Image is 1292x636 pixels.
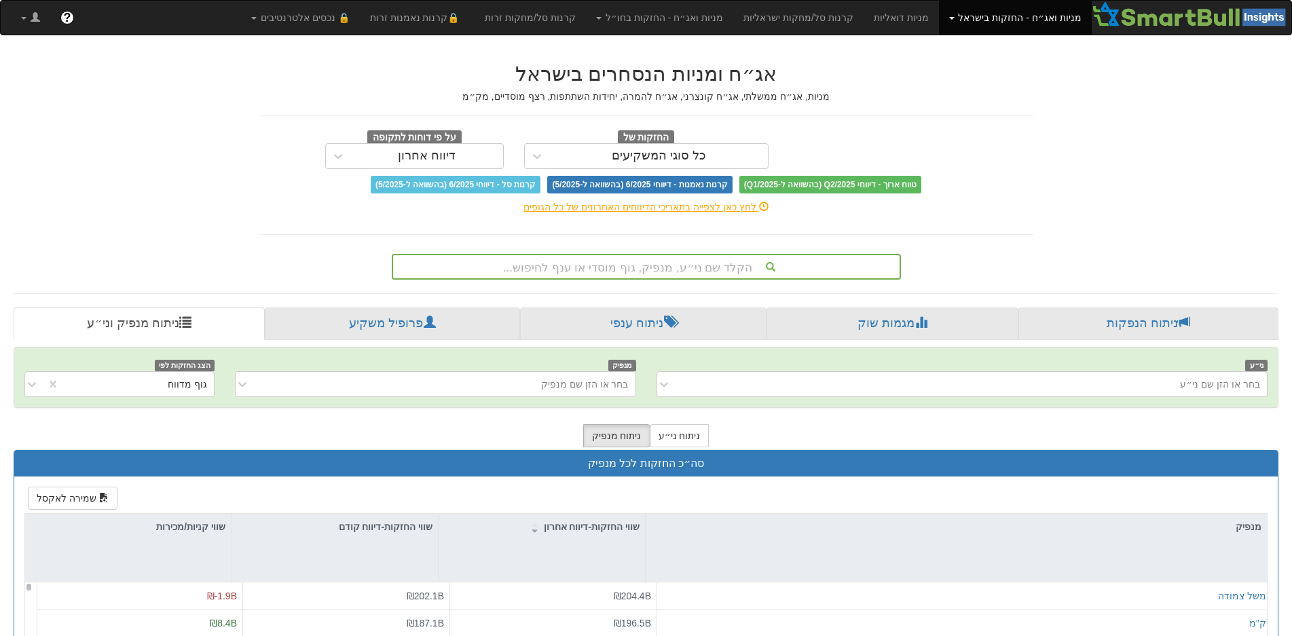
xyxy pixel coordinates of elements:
div: שווי החזקות-דיווח אחרון [439,514,645,540]
div: שווי החזקות-דיווח קודם [232,514,438,540]
div: לחץ כאן לצפייה בתאריכי הדיווחים האחרונים של כל הגופים [249,200,1044,214]
a: 🔒 נכסים אלטרנטיבים [241,1,360,35]
a: מניות ואג״ח - החזקות בישראל [939,1,1092,35]
button: ניתוח ני״ע [650,424,709,447]
a: ניתוח ענפי [520,307,767,340]
span: ₪-1.9B [207,591,237,601]
a: ניתוח מנפיק וני״ע [14,307,265,340]
span: ₪204.4B [614,591,651,601]
a: מגמות שוק [767,307,1018,340]
span: על פי דוחות לתקופה [367,130,462,145]
span: קרנות נאמנות - דיווחי 6/2025 (בהשוואה ל-5/2025) [547,176,732,193]
div: גוף מדווח [168,377,207,391]
div: בחר או הזן שם מנפיק [541,377,629,391]
div: מנפיק [646,514,1267,540]
img: Smartbull [1092,1,1291,28]
span: מנפיק [608,360,636,371]
a: פרופיל משקיע [265,307,520,340]
h2: אג״ח ומניות הנסחרים בישראל [259,62,1033,85]
a: מניות ואג״ח - החזקות בחו״ל [586,1,733,35]
span: ? [63,11,71,24]
span: קרנות סל - דיווחי 6/2025 (בהשוואה ל-5/2025) [371,176,540,193]
a: ניתוח הנפקות [1018,307,1278,340]
div: הקלד שם ני״ע, מנפיק, גוף מוסדי או ענף לחיפוש... [393,255,900,278]
span: ₪187.1B [407,618,444,629]
button: ממשל צמודה [1218,589,1273,603]
span: החזקות של [618,130,675,145]
span: טווח ארוך - דיווחי Q2/2025 (בהשוואה ל-Q1/2025) [739,176,921,193]
div: בחר או הזן שם ני״ע [1180,377,1260,391]
a: 🔒קרנות נאמנות זרות [360,1,475,35]
div: דיווח אחרון [398,149,456,163]
span: ₪8.4B [210,618,237,629]
h3: סה״כ החזקות לכל מנפיק [24,457,1268,470]
span: הצג החזקות לפי [155,360,215,371]
a: מניות דואליות [864,1,939,35]
a: קרנות סל/מחקות ישראליות [733,1,864,35]
span: ₪196.5B [614,618,651,629]
a: קרנות סל/מחקות זרות [475,1,586,35]
span: ני״ע [1245,360,1268,371]
span: ₪202.1B [407,591,444,601]
a: ? [50,1,84,35]
button: שמירה לאקסל [28,487,117,510]
button: מק"מ [1249,616,1273,630]
h5: מניות, אג״ח ממשלתי, אג״ח קונצרני, אג״ח להמרה, יחידות השתתפות, רצף מוסדיים, מק״מ [259,92,1033,102]
div: כל סוגי המשקיעים [612,149,706,163]
div: שווי קניות/מכירות [25,514,231,540]
button: ניתוח מנפיק [583,424,650,447]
